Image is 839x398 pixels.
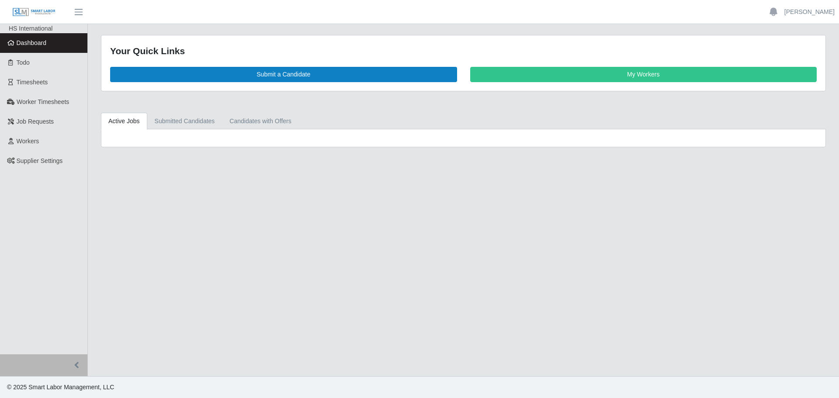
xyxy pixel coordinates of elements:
span: Todo [17,59,30,66]
a: Candidates with Offers [222,113,298,130]
span: Workers [17,138,39,145]
a: Active Jobs [101,113,147,130]
img: SLM Logo [12,7,56,17]
span: © 2025 Smart Labor Management, LLC [7,384,114,391]
span: Dashboard [17,39,47,46]
a: My Workers [470,67,817,82]
span: Worker Timesheets [17,98,69,105]
a: [PERSON_NAME] [784,7,835,17]
span: HS International [9,25,52,32]
a: Submit a Candidate [110,67,457,82]
span: Supplier Settings [17,157,63,164]
span: Job Requests [17,118,54,125]
a: Submitted Candidates [147,113,222,130]
span: Timesheets [17,79,48,86]
div: Your Quick Links [110,44,817,58]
